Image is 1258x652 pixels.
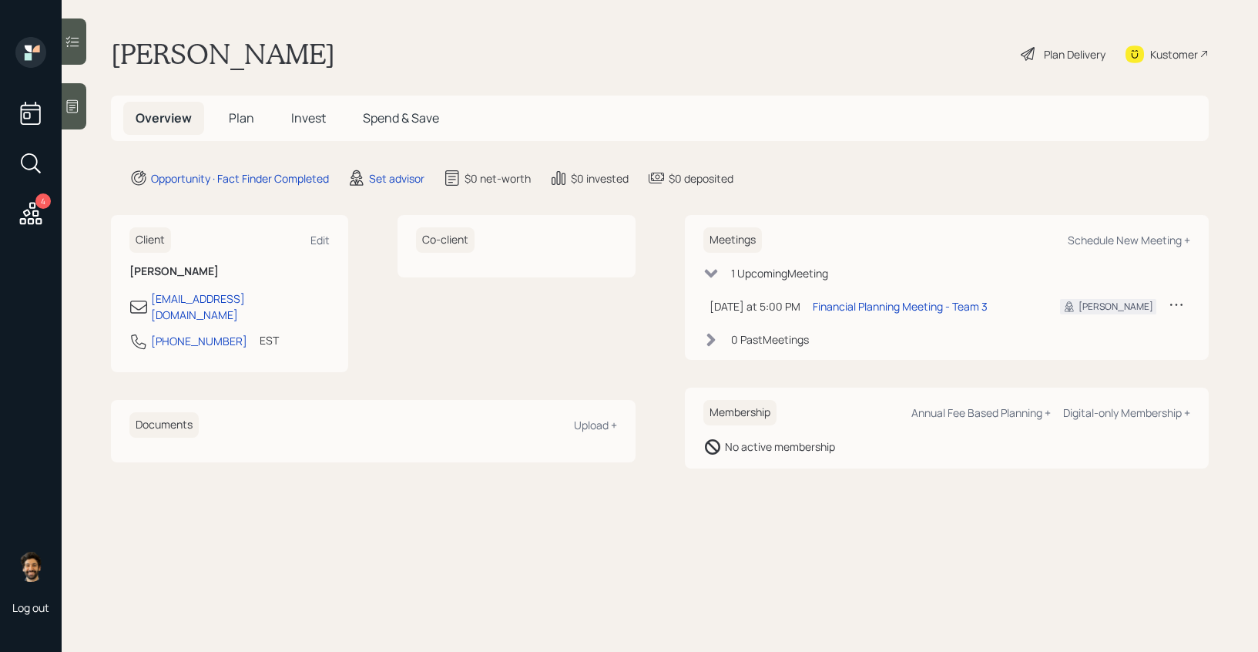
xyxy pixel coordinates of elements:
div: $0 net-worth [465,170,531,187]
div: Set advisor [369,170,424,187]
div: Upload + [574,418,617,432]
h6: Documents [129,412,199,438]
div: 1 Upcoming Meeting [731,265,828,281]
div: [PERSON_NAME] [1079,300,1153,314]
img: eric-schwartz-headshot.png [15,551,46,582]
h6: Co-client [416,227,475,253]
div: [EMAIL_ADDRESS][DOMAIN_NAME] [151,291,330,323]
div: $0 deposited [669,170,733,187]
h6: Membership [703,400,777,425]
div: Log out [12,600,49,615]
span: Overview [136,109,192,126]
div: $0 invested [571,170,629,187]
span: Plan [229,109,254,126]
h6: [PERSON_NAME] [129,265,330,278]
h6: Client [129,227,171,253]
div: [PHONE_NUMBER] [151,333,247,349]
div: Digital-only Membership + [1063,405,1190,420]
div: 4 [35,193,51,209]
div: 0 Past Meeting s [731,331,809,348]
div: Opportunity · Fact Finder Completed [151,170,329,187]
div: Kustomer [1150,46,1198,62]
h1: [PERSON_NAME] [111,37,335,71]
div: Plan Delivery [1044,46,1105,62]
span: Invest [291,109,326,126]
div: No active membership [725,439,835,455]
div: Schedule New Meeting + [1068,233,1190,247]
div: Financial Planning Meeting - Team 3 [813,298,988,314]
div: Edit [310,233,330,247]
span: Spend & Save [363,109,439,126]
div: EST [260,332,279,348]
h6: Meetings [703,227,762,253]
div: Annual Fee Based Planning + [911,405,1051,420]
div: [DATE] at 5:00 PM [710,298,800,314]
